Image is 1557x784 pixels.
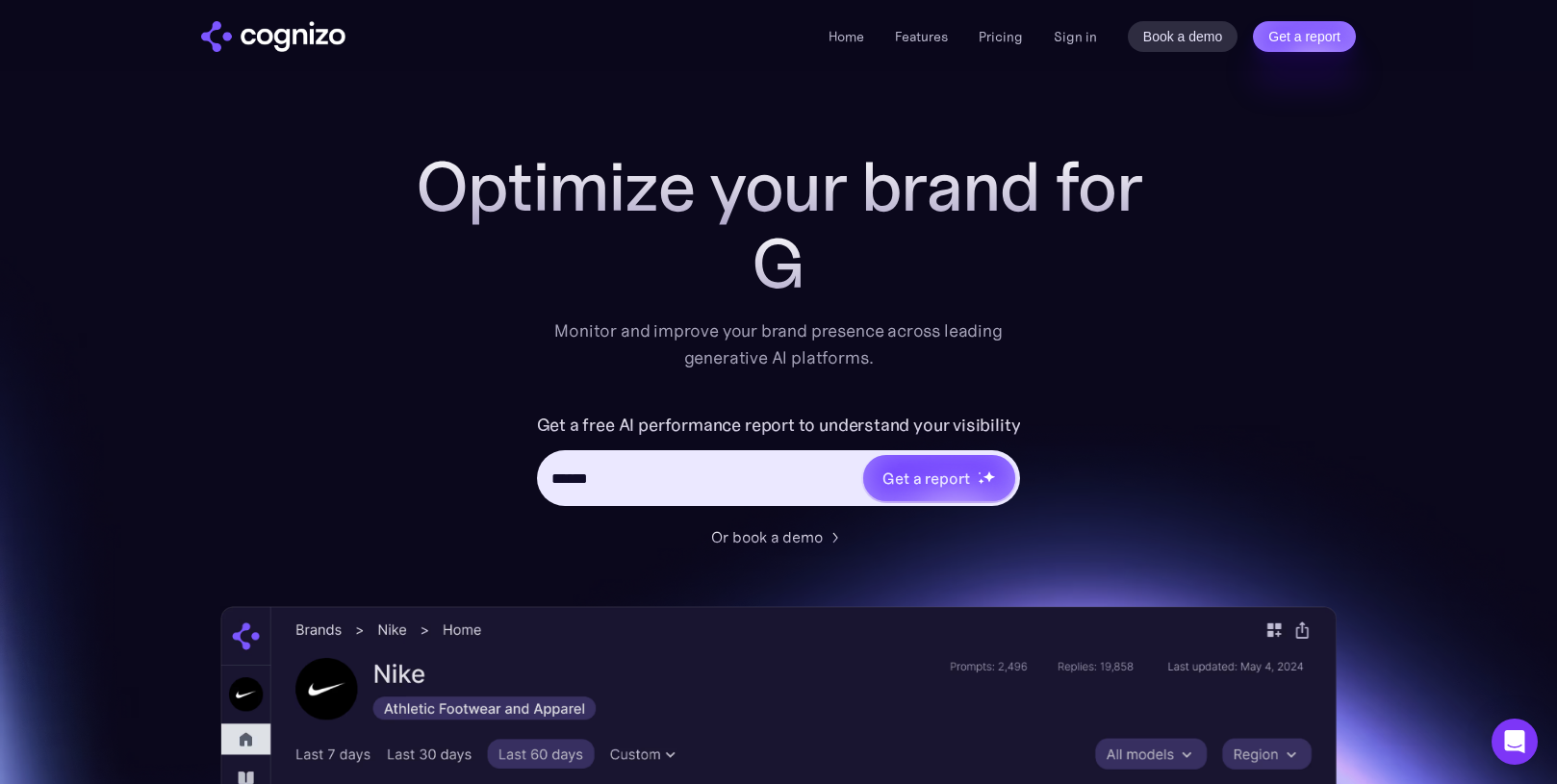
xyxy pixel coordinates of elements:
img: cognizo logo [201,21,345,52]
img: star [983,470,995,483]
a: Book a demo [1128,21,1238,52]
a: home [201,21,345,52]
div: Or book a demo [711,525,823,548]
label: Get a free AI performance report to understand your visibility [537,410,1021,441]
img: star [978,478,984,485]
a: Features [895,28,948,45]
a: Sign in [1054,25,1097,48]
form: Hero URL Input Form [537,410,1021,516]
div: Monitor and improve your brand presence across leading generative AI platforms. [542,317,1015,371]
div: G [394,225,1163,302]
a: Get a reportstarstarstar [861,453,1017,503]
div: Get a report [882,467,969,490]
a: Or book a demo [711,525,846,548]
a: Home [829,28,864,45]
div: Open Intercom Messenger [1492,719,1538,765]
img: star [978,471,981,474]
a: Get a report [1253,21,1356,52]
h1: Optimize your brand for [394,148,1163,225]
a: Pricing [979,28,1023,45]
